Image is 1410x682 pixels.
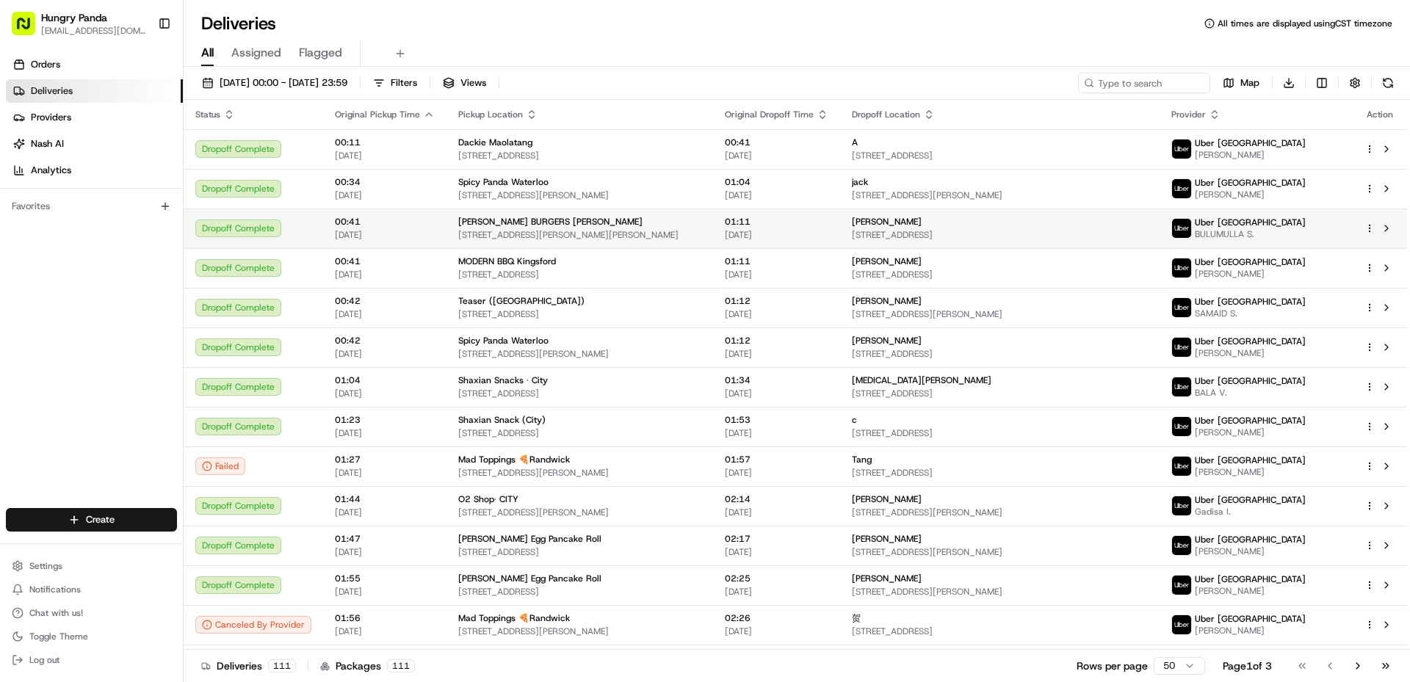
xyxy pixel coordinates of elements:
img: uber-new-logo.jpeg [1172,338,1191,357]
span: Notifications [29,584,81,595]
span: 01:23 [335,414,435,426]
span: [DATE] [725,427,828,439]
span: 01:04 [335,374,435,386]
span: [DATE] [335,467,435,479]
span: Mad Toppings 🍕Randwick [458,612,570,624]
span: [DATE] [335,229,435,241]
span: 00:41 [725,137,828,148]
span: Toggle Theme [29,631,88,642]
img: uber-new-logo.jpeg [1172,536,1191,555]
a: 📗Knowledge Base [1137,426,1246,452]
span: [DATE] [335,308,435,320]
span: [DATE] [725,586,828,598]
span: [STREET_ADDRESS] [458,308,701,320]
span: [DATE] [725,467,828,479]
span: Uber [GEOGRAPHIC_DATA] [1195,296,1306,308]
span: [PERSON_NAME] [1195,427,1306,438]
span: Shaxian Snack (City) [458,414,546,426]
img: 1732323095091-59ea418b-cfe3-43c8-9ae0-d0d06d6fd42c [1159,244,1185,270]
span: Uber [GEOGRAPHIC_DATA] [1195,177,1306,189]
span: Orders [31,58,60,71]
button: Settings [6,556,177,576]
span: [DATE] [725,348,828,360]
span: [PERSON_NAME] [1195,545,1306,557]
span: • [1176,331,1182,343]
span: 01:53 [725,414,828,426]
span: Teaser ([GEOGRAPHIC_DATA]) [458,295,585,307]
span: 01:44 [335,493,435,505]
img: 1736555255976-a54dd68f-1ca7-489b-9aae-adbdc363a1c4 [1157,371,1169,383]
span: [DATE] [725,150,828,162]
span: Status [195,109,220,120]
span: [DATE] [335,507,435,518]
span: [STREET_ADDRESS][PERSON_NAME] [458,189,701,201]
span: Uber [GEOGRAPHIC_DATA] [1195,137,1306,149]
span: [DATE] [725,308,828,320]
span: [PERSON_NAME] [1195,347,1306,359]
span: Flagged [299,44,342,62]
span: Log out [29,654,59,666]
span: [PERSON_NAME] [1195,625,1306,636]
span: 01:27 [335,454,435,465]
span: 02:14 [725,493,828,505]
span: Dackie Maolatang [458,137,532,148]
span: c [852,414,857,426]
div: 111 [387,659,415,672]
button: Refresh [1378,73,1398,93]
button: Toggle Theme [6,626,177,647]
span: 00:34 [335,176,435,188]
span: 01:56 [335,612,435,624]
span: Hungry Panda [41,10,107,25]
button: Failed [195,457,245,475]
div: Deliveries [201,659,296,673]
span: [PERSON_NAME] [852,533,922,545]
span: [DATE] 00:00 - [DATE] 23:59 [220,76,347,90]
span: [STREET_ADDRESS] [852,625,1149,637]
span: [STREET_ADDRESS] [458,586,701,598]
span: [STREET_ADDRESS] [852,229,1149,241]
span: [STREET_ADDRESS] [852,388,1149,399]
span: [PERSON_NAME] [852,493,922,505]
span: 01:55 [335,573,435,584]
button: Create [6,508,177,532]
span: Original Dropoff Time [725,109,814,120]
span: jack [852,176,868,188]
div: 111 [268,659,296,672]
span: [PERSON_NAME] BURGERS [PERSON_NAME] [458,216,643,228]
button: Views [436,73,493,93]
div: Favorites [6,195,177,218]
span: Settings [29,560,62,572]
a: Analytics [6,159,183,182]
span: [PERSON_NAME] [1195,585,1306,597]
span: Gadisa I. [1195,506,1306,518]
span: [STREET_ADDRESS][PERSON_NAME] [458,625,701,637]
p: Rows per page [1077,659,1148,673]
span: • [1250,371,1255,382]
span: [DATE] [335,427,435,439]
span: [STREET_ADDRESS] [852,348,1149,360]
input: Clear [1166,198,1370,214]
span: Shaxian Snacks · City [458,374,548,386]
span: Dropoff Location [852,109,920,120]
span: Deliveries [31,84,73,98]
span: [PERSON_NAME] [1195,466,1306,478]
h1: Deliveries [201,12,276,35]
span: [PERSON_NAME] [852,335,922,347]
span: [DATE] [725,229,828,241]
a: Powered byPylon [1232,467,1306,479]
h3: Bookmarks [1128,398,1410,421]
span: [STREET_ADDRESS][PERSON_NAME] [852,308,1149,320]
button: Log out [6,650,177,670]
button: Canceled By Provider [195,616,311,634]
a: 💻API Documentation [1246,426,1370,452]
span: 01:11 [725,216,828,228]
img: uber-new-logo.jpeg [1172,219,1191,238]
span: [DATE] [335,269,435,280]
span: Assigned [231,44,281,62]
button: Chat with us! [6,603,177,623]
span: Pylon [1274,468,1306,479]
span: [STREET_ADDRESS][PERSON_NAME] [852,546,1149,558]
img: uber-new-logo.jpeg [1172,417,1191,436]
img: uber-new-logo.jpeg [1172,576,1191,595]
